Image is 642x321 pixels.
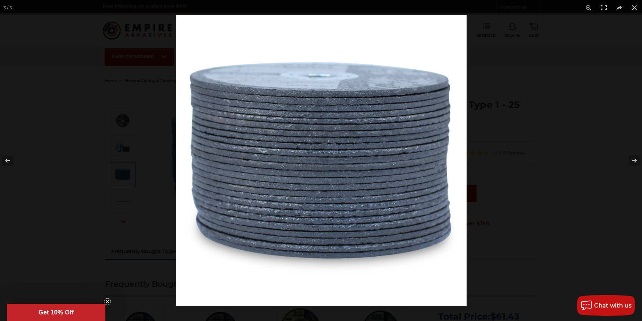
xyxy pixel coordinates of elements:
button: Chat with us [577,295,635,316]
div: Get 10% OffClose teaser [7,304,105,321]
span: Get 10% Off [38,309,74,316]
span: Chat with us [594,302,632,309]
img: IMG_3862__36376.1680561081.jpg [176,15,467,306]
button: Close teaser [104,298,111,305]
button: Next (arrow right) [618,143,642,178]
